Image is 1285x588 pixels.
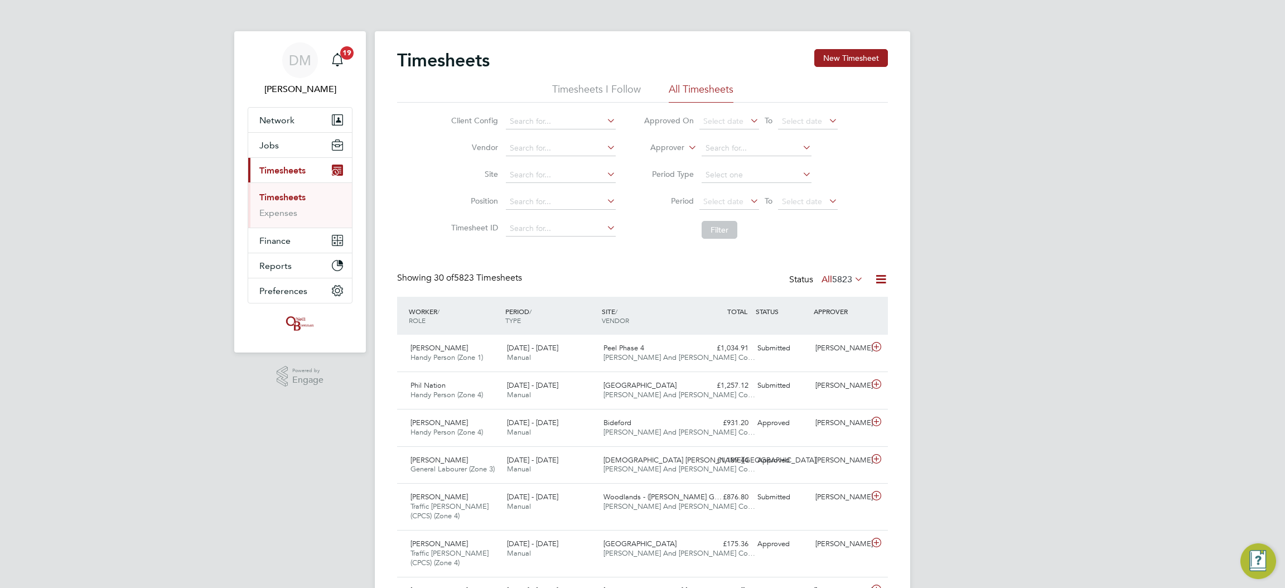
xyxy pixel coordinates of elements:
[552,83,641,103] li: Timesheets I Follow
[437,307,439,316] span: /
[410,502,489,520] span: Traffic [PERSON_NAME] (CPCS) (Zone 4)
[410,548,489,567] span: Traffic [PERSON_NAME] (CPCS) (Zone 4)
[248,158,352,182] button: Timesheets
[507,353,531,362] span: Manual
[448,169,498,179] label: Site
[248,228,352,253] button: Finance
[753,414,811,432] div: Approved
[615,307,617,316] span: /
[507,455,558,465] span: [DATE] - [DATE]
[410,353,483,362] span: Handy Person (Zone 1)
[789,272,866,288] div: Status
[248,182,352,228] div: Timesheets
[248,133,352,157] button: Jobs
[448,115,498,126] label: Client Config
[634,142,684,153] label: Approver
[644,196,694,206] label: Period
[507,548,531,558] span: Manual
[410,390,483,399] span: Handy Person (Zone 4)
[602,316,629,325] span: VENDOR
[753,488,811,507] div: Submitted
[259,235,291,246] span: Finance
[603,380,677,390] span: [GEOGRAPHIC_DATA]
[248,42,352,96] a: DM[PERSON_NAME]
[761,194,776,208] span: To
[695,414,753,432] div: £931.20
[811,488,869,507] div: [PERSON_NAME]
[292,375,323,385] span: Engage
[832,274,852,285] span: 5823
[506,194,616,210] input: Search for...
[506,114,616,129] input: Search for...
[506,221,616,237] input: Search for...
[753,451,811,470] div: Approved
[505,316,521,325] span: TYPE
[248,253,352,278] button: Reports
[703,196,743,206] span: Select date
[695,488,753,507] div: £876.80
[248,315,352,332] a: Go to home page
[397,49,490,71] h2: Timesheets
[507,418,558,427] span: [DATE] - [DATE]
[410,539,468,548] span: [PERSON_NAME]
[507,464,531,474] span: Manual
[702,167,811,183] input: Select one
[434,272,454,283] span: 30 of
[753,535,811,553] div: Approved
[603,492,722,502] span: Woodlands - ([PERSON_NAME] G…
[506,141,616,156] input: Search for...
[277,366,324,387] a: Powered byEngage
[434,272,522,283] span: 5823 Timesheets
[507,380,558,390] span: [DATE] - [DATE]
[761,113,776,128] span: To
[644,115,694,126] label: Approved On
[289,53,311,68] span: DM
[753,339,811,358] div: Submitted
[410,492,468,502] span: [PERSON_NAME]
[410,418,468,427] span: [PERSON_NAME]
[409,316,426,325] span: ROLE
[507,343,558,353] span: [DATE] - [DATE]
[248,108,352,132] button: Network
[811,339,869,358] div: [PERSON_NAME]
[448,223,498,233] label: Timesheet ID
[811,377,869,395] div: [PERSON_NAME]
[695,535,753,553] div: £175.36
[259,286,307,296] span: Preferences
[603,455,816,465] span: [DEMOGRAPHIC_DATA] [PERSON_NAME][GEOGRAPHIC_DATA]
[1240,543,1276,579] button: Engage Resource Center
[603,343,644,353] span: Peel Phase 4
[259,261,292,271] span: Reports
[603,548,755,558] span: [PERSON_NAME] And [PERSON_NAME] Co…
[410,464,495,474] span: General Labourer (Zone 3)
[695,377,753,395] div: £1,257.12
[448,196,498,206] label: Position
[603,390,755,399] span: [PERSON_NAME] And [PERSON_NAME] Co…
[248,83,352,96] span: Danielle Murphy
[782,196,822,206] span: Select date
[603,539,677,548] span: [GEOGRAPHIC_DATA]
[644,169,694,179] label: Period Type
[292,366,323,375] span: Powered by
[811,451,869,470] div: [PERSON_NAME]
[753,377,811,395] div: Submitted
[507,427,531,437] span: Manual
[702,141,811,156] input: Search for...
[507,502,531,511] span: Manual
[782,116,822,126] span: Select date
[507,492,558,502] span: [DATE] - [DATE]
[259,115,294,126] span: Network
[259,192,306,203] a: Timesheets
[603,353,755,362] span: [PERSON_NAME] And [PERSON_NAME] Co…
[234,31,366,353] nav: Main navigation
[695,451,753,470] div: £1,189.44
[406,301,503,330] div: WORKER
[410,343,468,353] span: [PERSON_NAME]
[448,142,498,152] label: Vendor
[703,116,743,126] span: Select date
[669,83,733,103] li: All Timesheets
[326,42,349,78] a: 19
[702,221,737,239] button: Filter
[814,49,888,67] button: New Timesheet
[507,390,531,399] span: Manual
